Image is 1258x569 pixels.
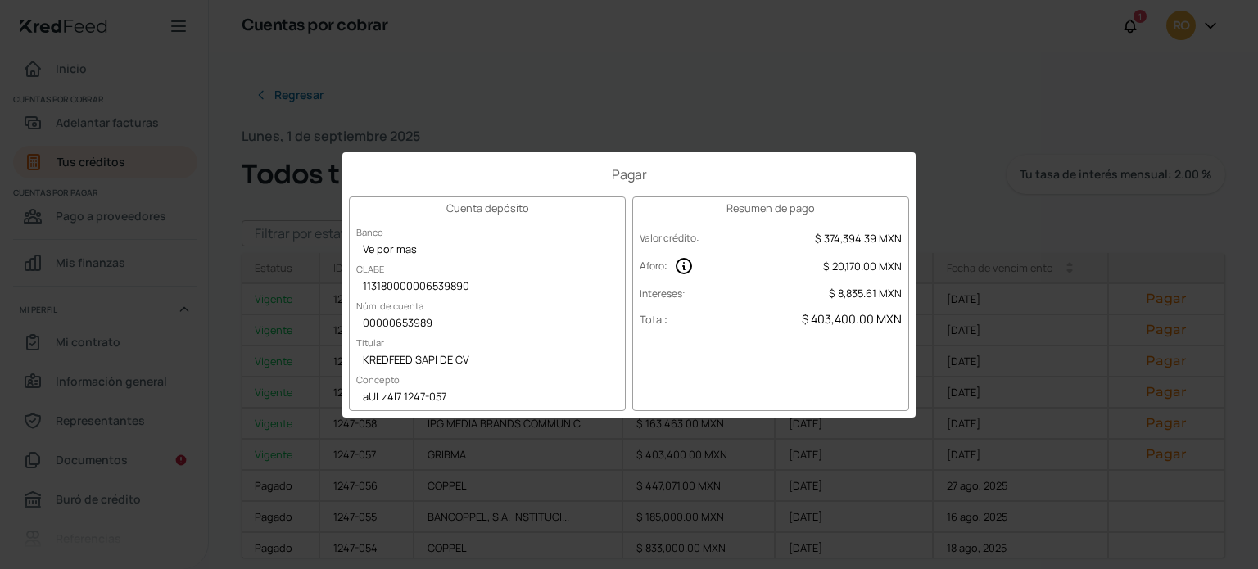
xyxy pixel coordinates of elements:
[823,259,902,273] span: $ 20,170.00 MXN
[802,311,902,327] span: $ 403,400.00 MXN
[633,197,908,219] h3: Resumen de pago
[829,286,902,300] span: $ 8,835.61 MXN
[640,287,686,300] label: Intereses :
[640,312,667,327] label: Total :
[640,231,699,245] label: Valor crédito :
[350,197,625,219] h3: Cuenta depósito
[815,231,902,246] span: $ 374,394.39 MXN
[349,165,909,183] h1: Pagar
[350,386,625,410] div: aULz4l7 1247-057
[640,259,667,273] label: Aforo :
[350,312,625,336] div: 00000653989
[350,238,625,263] div: Ve por mas
[350,275,625,300] div: 113180000006539890
[350,349,625,373] div: KREDFEED SAPI DE CV
[350,367,406,392] label: Concepto
[350,330,391,355] label: Titular
[350,293,430,318] label: Núm. de cuenta
[350,256,391,282] label: CLABE
[350,219,390,245] label: Banco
